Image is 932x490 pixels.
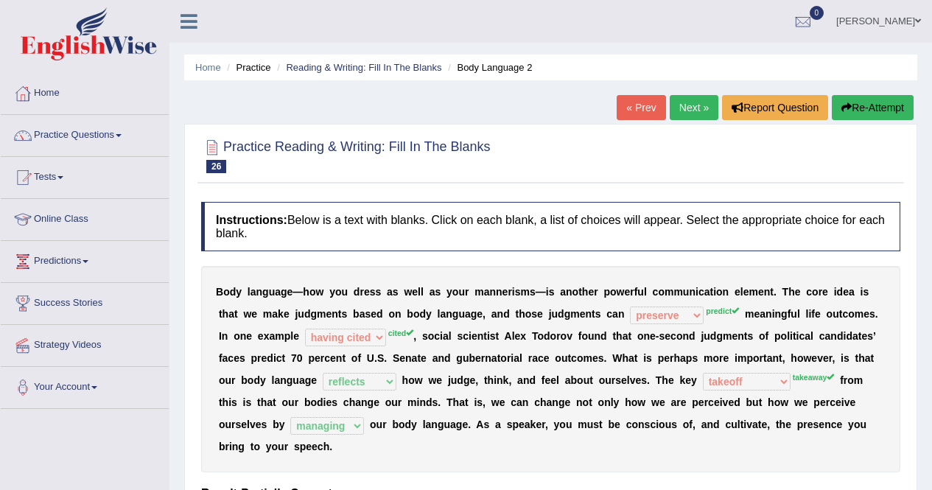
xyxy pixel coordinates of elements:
[521,286,530,298] b: m
[520,330,526,342] b: x
[284,308,290,320] b: e
[388,308,395,320] b: o
[365,308,371,320] b: s
[335,286,342,298] b: o
[387,286,393,298] b: a
[446,308,452,320] b: n
[815,308,821,320] b: e
[440,330,443,342] b: i
[256,286,263,298] b: n
[228,352,234,364] b: c
[745,308,754,320] b: m
[848,308,855,320] b: o
[536,286,546,298] b: —
[713,286,716,298] b: i
[418,286,421,298] b: l
[578,330,582,342] b: f
[388,329,414,337] sup: cited
[484,286,490,298] b: a
[659,330,665,342] b: s
[490,330,496,342] b: s
[234,352,239,364] b: e
[863,308,869,320] b: e
[251,308,257,320] b: e
[832,95,914,120] button: Re-Attempt
[796,330,799,342] b: i
[290,330,293,342] b: l
[295,308,298,320] b: j
[512,330,515,342] b: l
[497,308,504,320] b: n
[833,308,839,320] b: u
[472,330,477,342] b: e
[483,308,486,320] b: ,
[795,286,801,298] b: e
[262,352,267,364] b: e
[317,308,326,320] b: m
[606,308,612,320] b: c
[852,330,858,342] b: a
[223,352,228,364] b: a
[360,286,363,298] b: r
[201,202,900,251] h4: Below is a text with blanks. Click on each blank, a list of choices will appear. Select the appro...
[360,308,365,320] b: a
[869,308,875,320] b: s
[570,308,579,320] b: m
[1,73,169,110] a: Home
[422,330,428,342] b: s
[353,308,360,320] b: b
[782,286,789,298] b: T
[491,308,497,320] b: a
[578,286,582,298] b: t
[595,330,601,342] b: n
[364,286,370,298] b: e
[503,308,510,320] b: d
[723,330,732,342] b: m
[612,330,616,342] b: t
[310,308,317,320] b: g
[689,286,696,298] b: n
[264,330,270,342] b: x
[740,286,743,298] b: l
[326,308,332,320] b: e
[706,307,739,315] sup: predict
[572,286,579,298] b: o
[837,330,844,342] b: d
[342,286,348,298] b: u
[269,286,276,298] b: u
[843,286,849,298] b: e
[830,330,837,342] b: n
[530,286,536,298] b: s
[810,6,824,20] span: 0
[696,286,698,298] b: i
[248,286,250,298] b: l
[496,330,500,342] b: t
[722,95,828,120] button: Report Question
[861,330,867,342] b: e
[515,308,519,320] b: t
[404,286,412,298] b: w
[234,308,238,320] b: t
[811,308,815,320] b: f
[428,330,435,342] b: o
[195,62,221,73] a: Home
[747,330,753,342] b: s
[600,330,607,342] b: d
[819,286,822,298] b: r
[531,308,537,320] b: s
[617,286,625,298] b: w
[537,330,544,342] b: o
[505,330,512,342] b: A
[413,308,420,320] b: o
[825,330,831,342] b: a
[284,330,291,342] b: p
[304,308,311,320] b: d
[716,330,723,342] b: g
[837,286,844,298] b: d
[644,286,647,298] b: l
[272,308,278,320] b: a
[458,308,465,320] b: u
[564,308,571,320] b: g
[561,330,567,342] b: o
[375,286,381,298] b: s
